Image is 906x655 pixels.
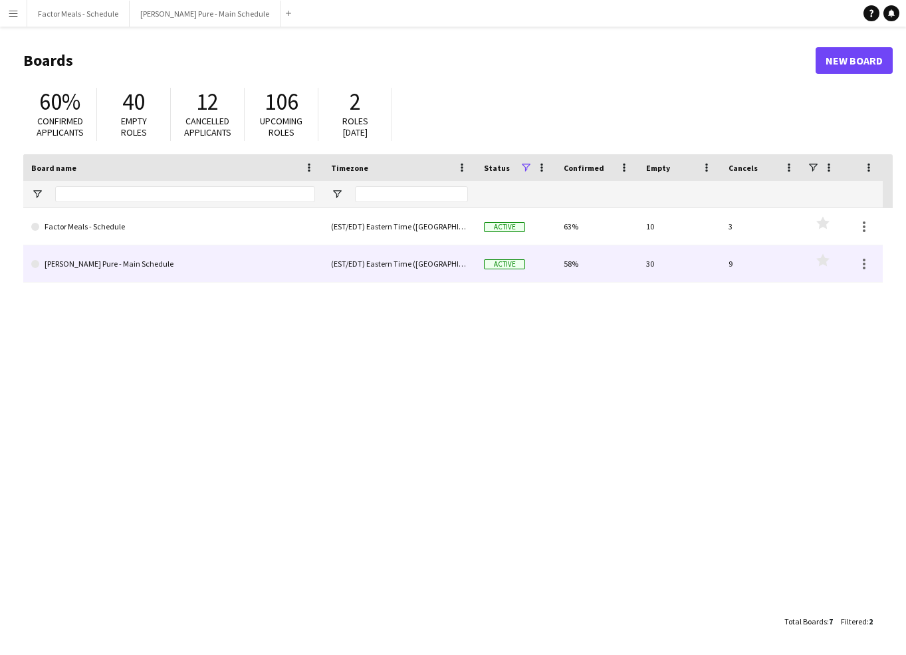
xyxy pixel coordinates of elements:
span: Board name [31,163,76,173]
input: Timezone Filter Input [355,186,468,202]
a: New Board [816,47,893,74]
span: 7 [829,616,833,626]
div: (EST/EDT) Eastern Time ([GEOGRAPHIC_DATA] & [GEOGRAPHIC_DATA]) [323,245,476,282]
span: Cancels [729,163,758,173]
span: 60% [39,87,80,116]
div: 30 [638,245,721,282]
span: Filtered [841,616,867,626]
button: Open Filter Menu [31,188,43,200]
span: 40 [122,87,145,116]
span: Status [484,163,510,173]
span: Total Boards [784,616,827,626]
div: 58% [556,245,638,282]
button: Open Filter Menu [331,188,343,200]
span: Confirmed applicants [37,115,84,138]
div: 63% [556,208,638,245]
div: 9 [721,245,803,282]
span: Roles [DATE] [342,115,368,138]
h1: Boards [23,51,816,70]
div: 10 [638,208,721,245]
span: Cancelled applicants [184,115,231,138]
button: [PERSON_NAME] Pure - Main Schedule [130,1,281,27]
span: Active [484,222,525,232]
span: 2 [350,87,361,116]
span: Confirmed [564,163,604,173]
div: (EST/EDT) Eastern Time ([GEOGRAPHIC_DATA] & [GEOGRAPHIC_DATA]) [323,208,476,245]
button: Factor Meals - Schedule [27,1,130,27]
a: [PERSON_NAME] Pure - Main Schedule [31,245,315,283]
span: Empty roles [121,115,147,138]
input: Board name Filter Input [55,186,315,202]
span: Empty [646,163,670,173]
span: 106 [265,87,298,116]
div: : [841,608,873,634]
div: 3 [721,208,803,245]
span: Timezone [331,163,368,173]
span: 2 [869,616,873,626]
a: Factor Meals - Schedule [31,208,315,245]
span: Active [484,259,525,269]
div: : [784,608,833,634]
span: 12 [196,87,219,116]
span: Upcoming roles [260,115,302,138]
